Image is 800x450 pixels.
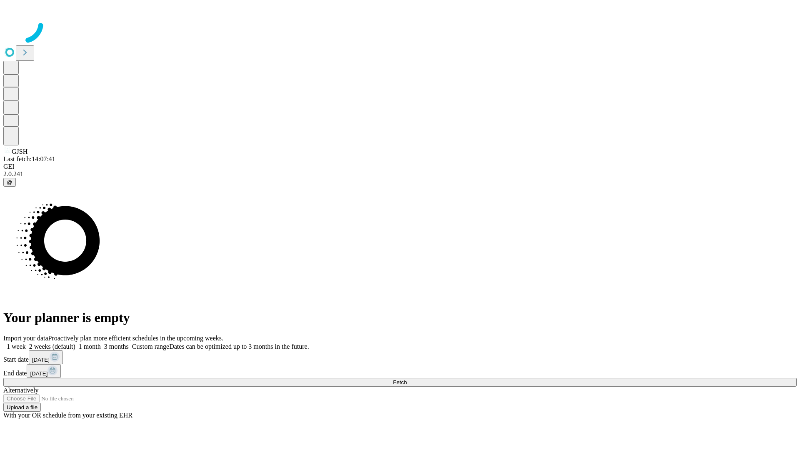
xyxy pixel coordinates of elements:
[3,403,41,412] button: Upload a file
[29,343,75,350] span: 2 weeks (default)
[3,412,132,419] span: With your OR schedule from your existing EHR
[30,370,47,377] span: [DATE]
[3,364,797,378] div: End date
[132,343,169,350] span: Custom range
[29,350,63,364] button: [DATE]
[169,343,309,350] span: Dates can be optimized up to 3 months in the future.
[3,310,797,325] h1: Your planner is empty
[7,179,12,185] span: @
[27,364,61,378] button: [DATE]
[3,163,797,170] div: GEI
[7,343,26,350] span: 1 week
[3,350,797,364] div: Start date
[3,378,797,387] button: Fetch
[48,335,223,342] span: Proactively plan more efficient schedules in the upcoming weeks.
[32,357,50,363] span: [DATE]
[3,178,16,187] button: @
[79,343,101,350] span: 1 month
[104,343,129,350] span: 3 months
[3,155,55,162] span: Last fetch: 14:07:41
[12,148,27,155] span: GJSH
[3,335,48,342] span: Import your data
[393,379,407,385] span: Fetch
[3,170,797,178] div: 2.0.241
[3,387,38,394] span: Alternatively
